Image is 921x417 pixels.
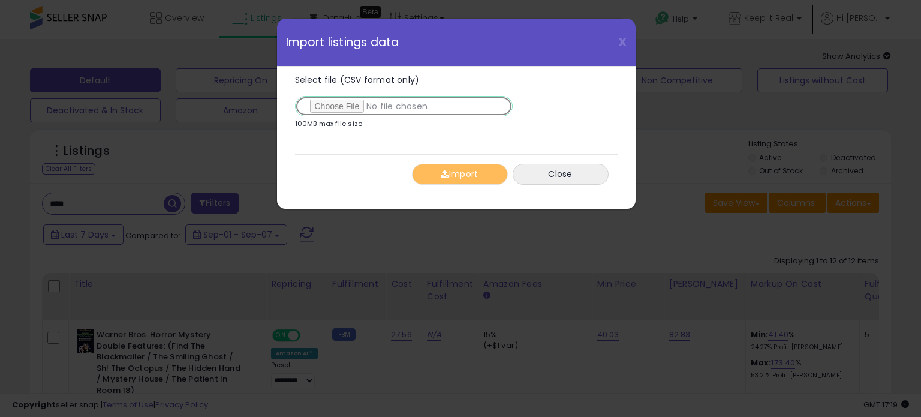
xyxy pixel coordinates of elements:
[618,34,627,50] span: X
[295,74,420,86] span: Select file (CSV format only)
[412,164,508,185] button: Import
[295,121,363,127] p: 100MB max file size
[513,164,609,185] button: Close
[286,37,399,48] span: Import listings data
